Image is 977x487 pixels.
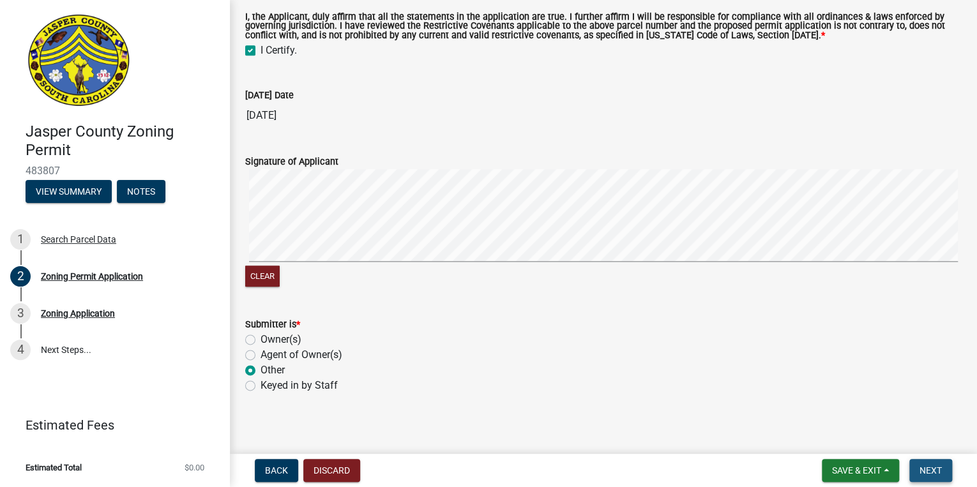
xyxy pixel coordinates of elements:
label: Submitter is [245,320,300,329]
button: Clear [245,266,280,287]
wm-modal-confirm: Notes [117,187,165,197]
label: Other [261,363,285,378]
span: Next [920,465,942,476]
div: Zoning Permit Application [41,272,143,281]
button: Next [909,459,952,482]
button: View Summary [26,180,112,203]
label: I Certify. [261,43,297,58]
label: Agent of Owner(s) [261,347,342,363]
img: Jasper County, South Carolina [26,13,132,109]
span: Estimated Total [26,463,82,472]
div: Search Parcel Data [41,235,116,244]
label: [DATE] Date [245,91,294,100]
a: Estimated Fees [10,412,209,438]
div: 1 [10,229,31,250]
label: Keyed in by Staff [261,378,338,393]
button: Save & Exit [822,459,899,482]
button: Discard [303,459,360,482]
h4: Jasper County Zoning Permit [26,123,220,160]
div: Zoning Application [41,309,115,318]
div: 2 [10,266,31,287]
div: 4 [10,340,31,360]
wm-modal-confirm: Summary [26,187,112,197]
span: Save & Exit [832,465,881,476]
span: Back [265,465,288,476]
div: 3 [10,303,31,324]
span: 483807 [26,165,204,177]
label: I, the Applicant, duly affirm that all the statements in the application are true. I further affi... [245,13,962,40]
button: Back [255,459,298,482]
label: Owner(s) [261,332,301,347]
label: Signature of Applicant [245,158,338,167]
button: Notes [117,180,165,203]
span: $0.00 [185,463,204,472]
